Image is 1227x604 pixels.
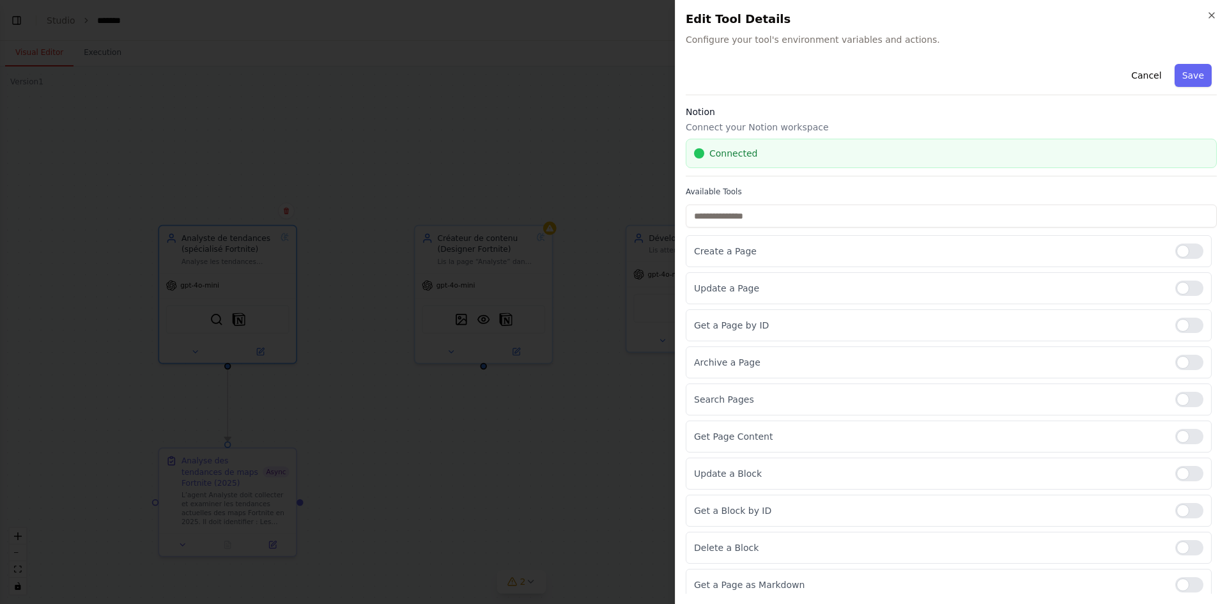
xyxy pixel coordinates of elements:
h3: Notion [686,105,1217,118]
p: Search Pages [694,393,1165,406]
p: Delete a Block [694,541,1165,554]
p: Archive a Page [694,356,1165,369]
button: Save [1175,64,1212,87]
h2: Edit Tool Details [686,10,1217,28]
p: Update a Block [694,467,1165,480]
p: Create a Page [694,245,1165,258]
span: Connected [709,147,757,160]
p: Get a Block by ID [694,504,1165,517]
p: Get Page Content [694,430,1165,443]
button: Cancel [1123,64,1169,87]
p: Update a Page [694,282,1165,295]
span: Configure your tool's environment variables and actions. [686,33,1217,46]
p: Get a Page by ID [694,319,1165,332]
label: Available Tools [686,187,1217,197]
p: Get a Page as Markdown [694,578,1165,591]
p: Connect your Notion workspace [686,121,1217,134]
